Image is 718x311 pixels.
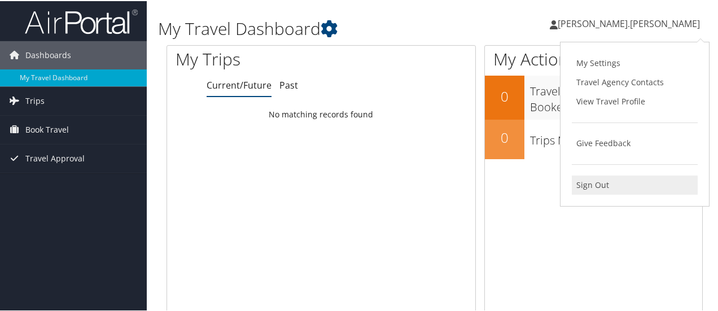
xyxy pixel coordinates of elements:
a: 0Trips Missing Hotels [485,119,702,158]
td: No matching records found [167,103,475,124]
a: Give Feedback [572,133,698,152]
h3: Trips Missing Hotels [530,126,702,147]
h1: My Travel Dashboard [158,16,527,40]
span: Dashboards [25,40,71,68]
a: [PERSON_NAME].[PERSON_NAME] [550,6,711,40]
a: Travel Agency Contacts [572,72,698,91]
a: Sign Out [572,174,698,194]
h1: My Action Items [485,46,702,70]
a: My Settings [572,52,698,72]
h2: 0 [485,86,524,105]
span: [PERSON_NAME].[PERSON_NAME] [558,16,700,29]
span: Book Travel [25,115,69,143]
a: Current/Future [207,78,272,90]
span: Trips [25,86,45,114]
a: Past [279,78,298,90]
span: Travel Approval [25,143,85,172]
h2: 0 [485,127,524,146]
h1: My Trips [176,46,338,70]
a: View Travel Profile [572,91,698,110]
h3: Travel Approvals Pending (Advisor Booked) [530,77,702,114]
a: 0Travel Approvals Pending (Advisor Booked) [485,75,702,118]
img: airportal-logo.png [25,7,138,34]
